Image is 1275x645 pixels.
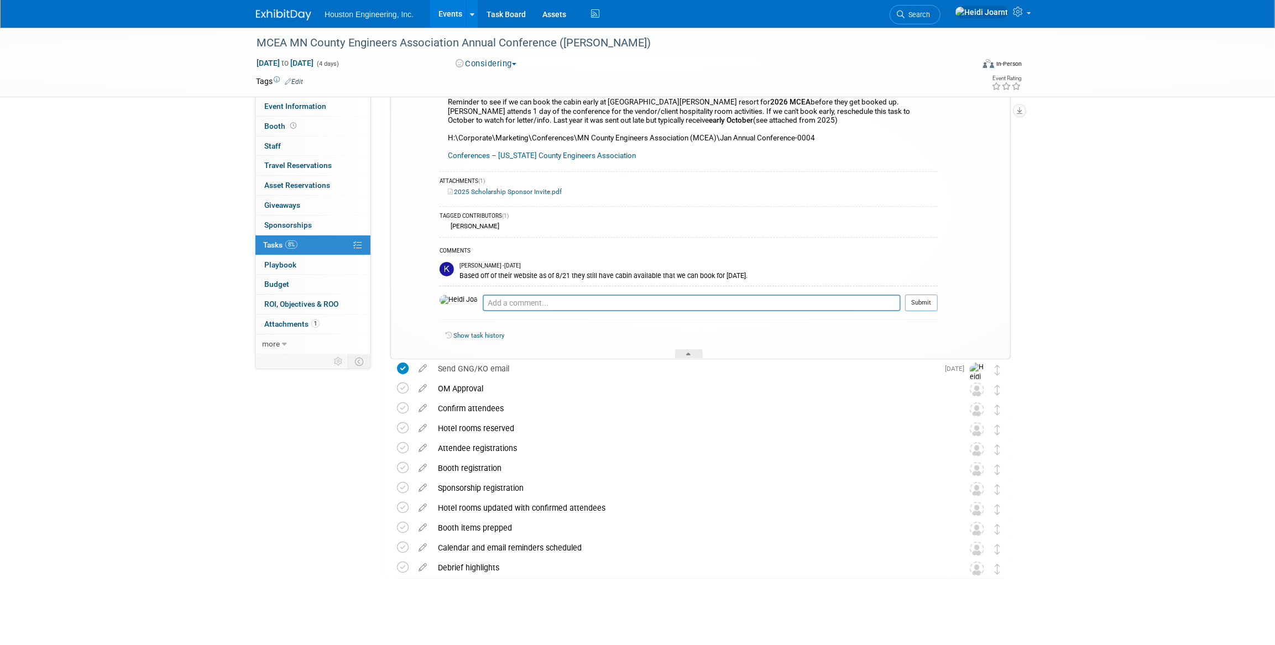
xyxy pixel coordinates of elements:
a: edit [413,423,432,433]
i: Move task [995,464,1000,475]
i: Move task [995,385,1000,395]
img: Unassigned [970,482,984,496]
i: Move task [995,544,1000,554]
div: Booth items prepped [432,518,948,537]
div: [PERSON_NAME] [448,222,499,230]
div: TAGGED CONTRIBUTORS [440,212,938,222]
a: edit [413,403,432,413]
div: Event Format [908,57,1022,74]
img: Unassigned [970,382,984,397]
i: Move task [995,524,1000,534]
img: Unassigned [970,562,984,576]
div: ATTACHMENTS [440,177,938,187]
a: Event Information [255,97,370,116]
span: Travel Reservations [264,161,332,170]
img: Kendra Jensen [440,262,454,276]
a: Conferences – [US_STATE] County Engineers Association [448,151,636,160]
div: Attendee registrations [432,439,948,458]
span: Attachments [264,319,320,328]
i: Move task [995,444,1000,455]
b: 2026 MCEA [770,98,811,106]
img: Unassigned [970,462,984,476]
b: early October [709,116,753,124]
a: Edit [285,78,303,86]
a: Booth [255,117,370,136]
span: [DATE] [DATE] [256,58,314,68]
img: Unassigned [970,502,984,516]
img: Unassigned [970,422,984,437]
span: (1) [502,213,509,219]
span: Houston Engineering, Inc. [325,10,414,19]
a: edit [413,503,432,513]
div: Send GNG/KO email [432,359,938,378]
i: Move task [995,564,1000,574]
span: Event Information [264,102,326,111]
span: Tasks [263,240,297,249]
span: Asset Reservations [264,181,330,190]
a: Sponsorships [255,216,370,235]
div: Booth registration [432,459,948,478]
div: OM Approval [432,379,948,398]
a: Show task history [453,332,504,339]
a: edit [413,483,432,493]
a: edit [413,563,432,573]
span: Booth [264,122,299,130]
button: Considering [452,58,521,70]
div: Reminder to see if we can book the cabin early at [GEOGRAPHIC_DATA][PERSON_NAME] resort for befor... [440,95,938,165]
span: Giveaways [264,201,300,209]
button: Submit [905,295,938,311]
a: more [255,334,370,354]
img: Unassigned [970,542,984,556]
a: 2025 Scholarship Sponsor Invite.pdf [448,188,562,196]
span: ROI, Objectives & ROO [264,300,338,308]
a: Staff [255,137,370,156]
img: Format-Inperson.png [983,59,994,68]
div: In-Person [996,60,1022,68]
td: Toggle Event Tabs [348,354,371,369]
i: Move task [995,424,1000,435]
img: Unassigned [970,522,984,536]
img: Unassigned [970,402,984,417]
span: 1 [311,319,320,328]
a: edit [413,384,432,394]
div: Hotel rooms updated with confirmed attendees [432,499,948,517]
div: Sponsorship registration [432,479,948,497]
img: Unassigned [970,442,984,457]
span: (1) [478,178,485,184]
a: edit [413,364,432,374]
div: Debrief highlights [432,558,948,577]
div: MCEA MN County Engineers Association Annual Conference ([PERSON_NAME]) [253,33,957,53]
a: Travel Reservations [255,156,370,175]
span: [DATE] [945,365,970,373]
div: Event Rating [991,76,1021,81]
span: 8% [285,240,297,249]
a: Search [890,5,940,24]
td: Tags [256,76,303,87]
i: Move task [995,405,1000,415]
i: Move task [995,365,1000,375]
div: Calendar and email reminders scheduled [432,538,948,557]
i: Move task [995,484,1000,495]
div: Confirm attendees [432,399,948,418]
a: Attachments1 [255,314,370,334]
span: Search [905,11,930,19]
div: Hotel rooms reserved [432,419,948,438]
span: Staff [264,141,281,150]
span: [PERSON_NAME] - [DATE] [459,262,521,270]
a: edit [413,463,432,473]
a: Asset Reservations [255,176,370,195]
span: to [280,59,290,67]
img: Heidi Joarnt [970,363,986,402]
a: edit [413,543,432,553]
span: more [262,339,280,348]
a: Giveaways [255,196,370,215]
div: COMMENTS [440,246,938,258]
img: Heidi Joarnt [440,295,477,305]
span: (4 days) [316,60,339,67]
i: Move task [995,504,1000,515]
a: Tasks8% [255,235,370,255]
span: Booth not reserved yet [288,122,299,130]
div: Based off of their website as of 8/21 they still have cabin available that we can book for [DATE]. [459,270,938,280]
img: Heidi Joarnt [955,6,1008,18]
span: Budget [264,280,289,289]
